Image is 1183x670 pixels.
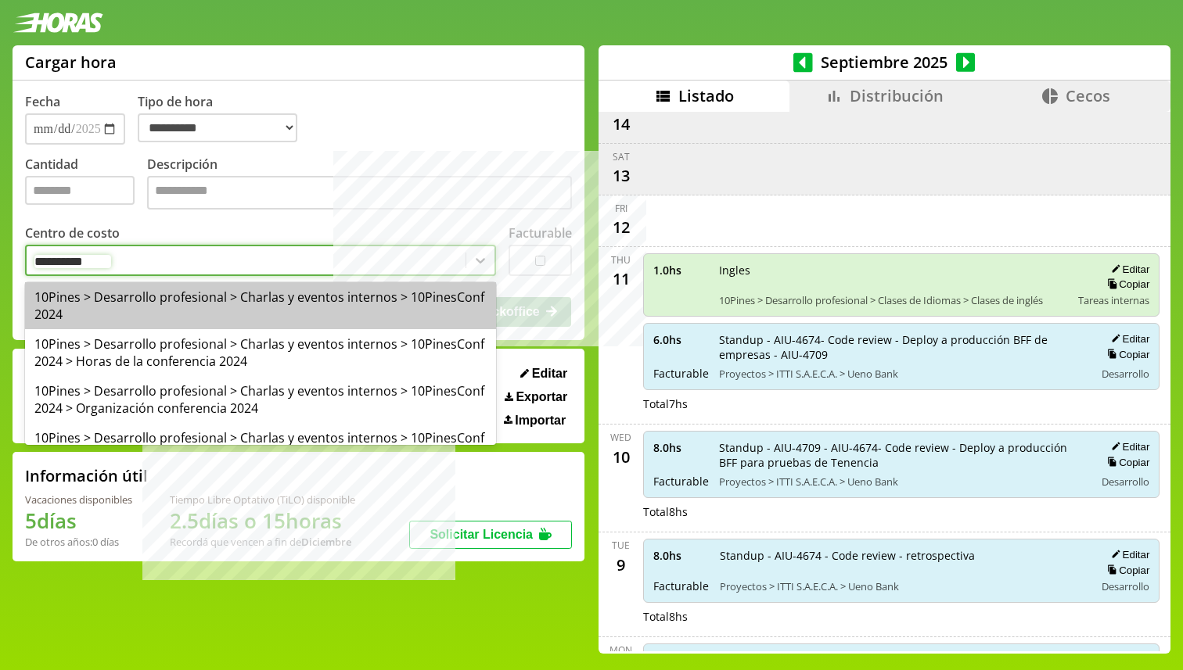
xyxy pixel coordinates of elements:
[813,52,956,73] span: Septiembre 2025
[613,150,630,163] div: Sat
[719,475,1084,489] span: Proyectos > ITTI S.A.E.C.A. > Ueno Bank
[610,431,631,444] div: Wed
[609,112,634,137] div: 14
[1106,332,1149,346] button: Editar
[1066,85,1110,106] span: Cecos
[1106,548,1149,561] button: Editar
[25,535,132,549] div: De otros años: 0 días
[719,263,1068,278] span: Ingles
[609,552,634,577] div: 9
[25,376,496,423] div: 10Pines > Desarrollo profesional > Charlas y eventos internos > 10PinesConf 2024 > Organización c...
[720,548,1084,563] span: Standup - AIU-4674 - Code review - retrospectiva
[653,332,708,347] span: 6.0 hs
[25,52,117,73] h1: Cargar hora
[609,163,634,188] div: 13
[25,465,148,486] h2: Información útil
[653,366,708,381] span: Facturable
[532,367,567,381] span: Editar
[1102,564,1149,577] button: Copiar
[25,507,132,535] h1: 5 días
[25,282,496,329] div: 10Pines > Desarrollo profesional > Charlas y eventos internos > 10PinesConf 2024
[653,263,708,278] span: 1.0 hs
[599,112,1170,651] div: scrollable content
[170,535,355,549] div: Recordá que vencen a fin de
[653,474,708,489] span: Facturable
[430,528,533,541] span: Solicitar Licencia
[653,579,709,593] span: Facturable
[1102,475,1149,489] span: Desarrollo
[719,293,1068,307] span: 10Pines > Desarrollo profesional > Clases de Idiomas > Clases de inglés
[609,444,634,469] div: 10
[516,366,572,382] button: Editar
[13,13,103,33] img: logotipo
[138,93,310,145] label: Tipo de hora
[643,504,1160,519] div: Total 8 hs
[25,329,496,376] div: 10Pines > Desarrollo profesional > Charlas y eventos internos > 10PinesConf 2024 > Horas de la co...
[1106,263,1149,276] button: Editar
[25,423,496,470] div: 10Pines > Desarrollo profesional > Charlas y eventos internos > 10PinesConf 2024 > Preparacion de...
[609,267,634,292] div: 11
[653,548,709,563] span: 8.0 hs
[678,85,734,106] span: Listado
[611,253,631,267] div: Thu
[170,493,355,507] div: Tiempo Libre Optativo (TiLO) disponible
[1102,348,1149,361] button: Copiar
[147,176,572,210] textarea: Descripción
[25,176,135,205] input: Cantidad
[516,390,567,404] span: Exportar
[515,414,566,428] span: Importar
[719,332,1084,362] span: Standup - AIU-4674- Code review - Deploy a producción BFF de empresas - AIU-4709
[25,156,147,213] label: Cantidad
[25,224,120,242] label: Centro de costo
[719,440,1084,470] span: Standup - AIU-4709 - AIU-4674- Code review - Deploy a producción BFF para pruebas de Tenencia
[720,579,1084,593] span: Proyectos > ITTI S.A.E.C.A. > Ueno Bank
[719,367,1084,381] span: Proyectos > ITTI S.A.E.C.A. > Ueno Bank
[609,215,634,240] div: 12
[25,93,60,110] label: Fecha
[609,643,632,657] div: Mon
[147,156,572,213] label: Descripción
[643,609,1160,624] div: Total 8 hs
[138,113,297,142] select: Tipo de hora
[1078,293,1149,307] span: Tareas internas
[301,535,351,549] b: Diciembre
[1102,367,1149,381] span: Desarrollo
[1102,579,1149,593] span: Desarrollo
[643,396,1160,411] div: Total 7 hs
[1102,456,1149,469] button: Copiar
[653,440,708,455] span: 8.0 hs
[850,85,944,106] span: Distribución
[615,202,627,215] div: Fri
[509,224,572,242] label: Facturable
[25,493,132,507] div: Vacaciones disponibles
[409,521,572,549] button: Solicitar Licencia
[170,507,355,535] h1: 2.5 días o 15 horas
[1102,278,1149,291] button: Copiar
[1106,440,1149,453] button: Editar
[500,389,572,405] button: Exportar
[612,539,630,552] div: Tue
